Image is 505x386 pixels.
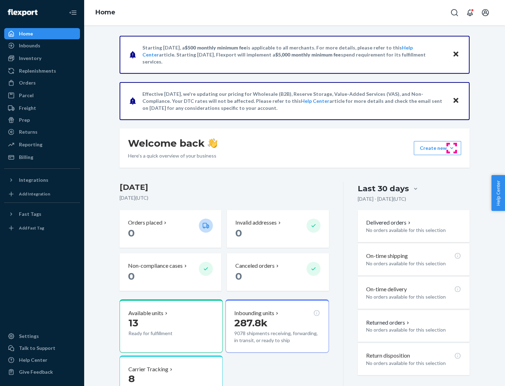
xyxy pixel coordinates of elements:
[366,285,407,293] p: On-time delivery
[19,177,48,184] div: Integrations
[128,330,193,337] p: Ready for fulfillment
[366,293,461,300] p: No orders available for this selection
[19,357,47,364] div: Help Center
[4,222,80,234] a: Add Fast Tag
[227,210,329,248] button: Invalid addresses 0
[366,260,461,267] p: No orders available for this selection
[128,262,183,270] p: Non-compliance cases
[128,137,217,149] h1: Welcome back
[234,330,320,344] p: 9078 shipments receiving, forwarding, in transit, or ready to ship
[4,366,80,378] button: Give Feedback
[90,2,121,23] ol: breadcrumbs
[19,42,40,49] div: Inbounds
[120,253,221,291] button: Non-compliance cases 0
[66,6,80,20] button: Close Navigation
[19,105,36,112] div: Freight
[19,333,39,340] div: Settings
[19,67,56,74] div: Replenishments
[227,253,329,291] button: Canceled orders 0
[142,91,446,112] p: Effective [DATE], we're updating our pricing for Wholesale (B2B), Reserve Storage, Value-Added Se...
[366,319,411,327] button: Returned orders
[478,6,492,20] button: Open account menu
[120,182,329,193] h3: [DATE]
[128,227,135,239] span: 0
[19,191,50,197] div: Add Integration
[4,331,80,342] a: Settings
[366,219,412,227] button: Delivered orders
[4,40,80,51] a: Inbounds
[19,345,55,352] div: Talk to Support
[19,92,34,99] div: Parcel
[234,317,268,329] span: 287.8k
[414,141,461,155] button: Create new
[120,210,221,248] button: Orders placed 0
[447,6,462,20] button: Open Search Box
[491,175,505,211] button: Help Center
[358,195,406,202] p: [DATE] - [DATE] ( UTC )
[142,44,446,65] p: Starting [DATE], a is applicable to all merchants. For more details, please refer to this article...
[4,65,80,76] a: Replenishments
[4,114,80,126] a: Prep
[366,326,461,333] p: No orders available for this selection
[234,309,274,317] p: Inbounding units
[95,8,115,16] a: Home
[366,227,461,234] p: No orders available for this selection
[225,299,329,353] button: Inbounding units287.8k9078 shipments receiving, forwarding, in transit, or ready to ship
[128,317,138,329] span: 13
[19,117,30,124] div: Prep
[235,262,275,270] p: Canceled orders
[4,53,80,64] a: Inventory
[19,55,41,62] div: Inventory
[4,28,80,39] a: Home
[4,152,80,163] a: Billing
[208,138,217,148] img: hand-wave emoji
[19,154,33,161] div: Billing
[8,9,38,16] img: Flexport logo
[4,102,80,114] a: Freight
[19,141,42,148] div: Reporting
[4,90,80,101] a: Parcel
[128,365,168,373] p: Carrier Tracking
[451,49,460,60] button: Close
[4,208,80,220] button: Fast Tags
[235,270,242,282] span: 0
[19,79,36,86] div: Orders
[19,128,38,135] div: Returns
[128,373,135,385] span: 8
[235,219,277,227] p: Invalid addresses
[4,77,80,88] a: Orders
[4,188,80,200] a: Add Integration
[128,152,217,159] p: Here’s a quick overview of your business
[463,6,477,20] button: Open notifications
[120,299,223,353] button: Available units13Ready for fulfillment
[358,183,409,194] div: Last 30 days
[4,342,80,354] a: Talk to Support
[19,211,41,218] div: Fast Tags
[185,45,247,51] span: $500 monthly minimum fee
[128,309,163,317] p: Available units
[366,252,408,260] p: On-time shipping
[451,96,460,106] button: Close
[366,360,461,367] p: No orders available for this selection
[4,354,80,366] a: Help Center
[19,368,53,375] div: Give Feedback
[19,30,33,37] div: Home
[120,194,329,201] p: [DATE] ( UTC )
[4,139,80,150] a: Reporting
[235,227,242,239] span: 0
[19,225,44,231] div: Add Fast Tag
[4,174,80,186] button: Integrations
[4,126,80,138] a: Returns
[128,270,135,282] span: 0
[275,52,341,58] span: $5,000 monthly minimum fee
[366,352,410,360] p: Return disposition
[301,98,329,104] a: Help Center
[128,219,162,227] p: Orders placed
